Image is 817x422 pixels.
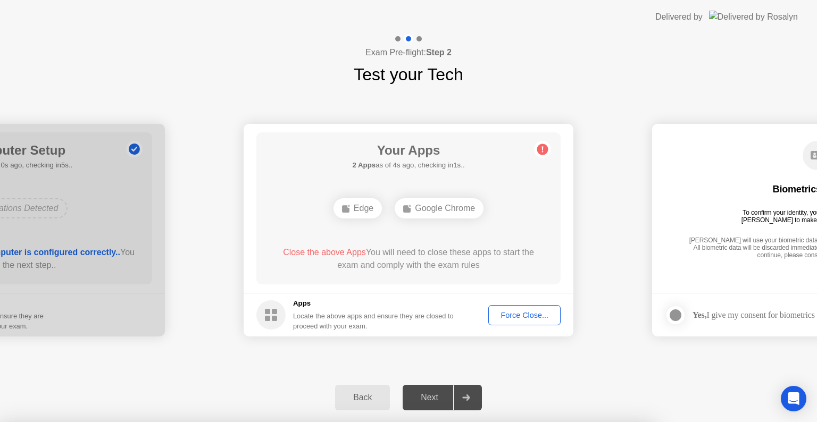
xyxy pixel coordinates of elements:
[709,11,798,23] img: Delivered by Rosalyn
[352,141,464,160] h1: Your Apps
[352,160,464,171] h5: as of 4s ago, checking in1s..
[354,62,463,87] h1: Test your Tech
[492,311,557,319] div: Force Close...
[655,11,703,23] div: Delivered by
[283,248,366,257] span: Close the above Apps
[352,161,376,169] b: 2 Apps
[406,393,453,402] div: Next
[781,386,806,411] div: Open Intercom Messenger
[365,46,452,59] h4: Exam Pre-flight:
[338,393,387,402] div: Back
[693,310,706,319] strong: Yes,
[395,198,483,218] div: Google Chrome
[334,198,382,218] div: Edge
[293,298,454,309] h5: Apps
[272,246,546,272] div: You will need to close these apps to start the exam and comply with the exam rules
[293,311,454,331] div: Locate the above apps and ensure they are closed to proceed with your exam.
[426,48,452,57] b: Step 2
